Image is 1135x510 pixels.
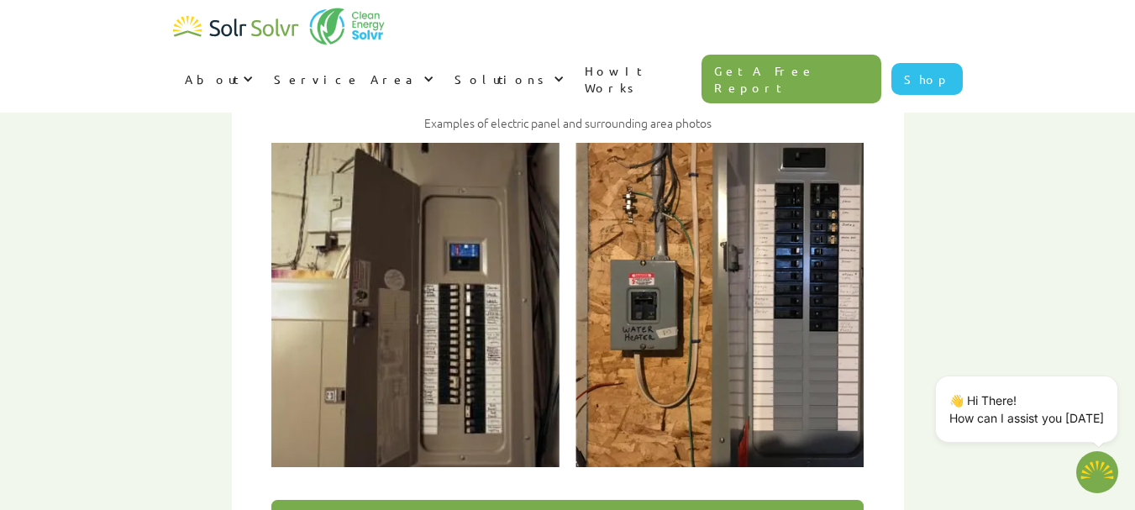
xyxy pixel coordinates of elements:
[455,71,549,87] div: Solutions
[1076,451,1118,493] img: 1702586718.png
[185,71,239,87] div: About
[271,115,864,132] h2: Examples of electric panel and surrounding area photos
[701,55,881,103] a: Get A Free Report
[1076,451,1118,493] button: Open chatbot widget
[443,54,573,104] div: Solutions
[274,71,419,87] div: Service Area
[891,63,963,95] a: Shop
[949,392,1104,427] p: 👋 Hi There! How can I assist you [DATE]
[173,54,262,104] div: About
[573,45,702,113] a: How It Works
[262,54,443,104] div: Service Area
